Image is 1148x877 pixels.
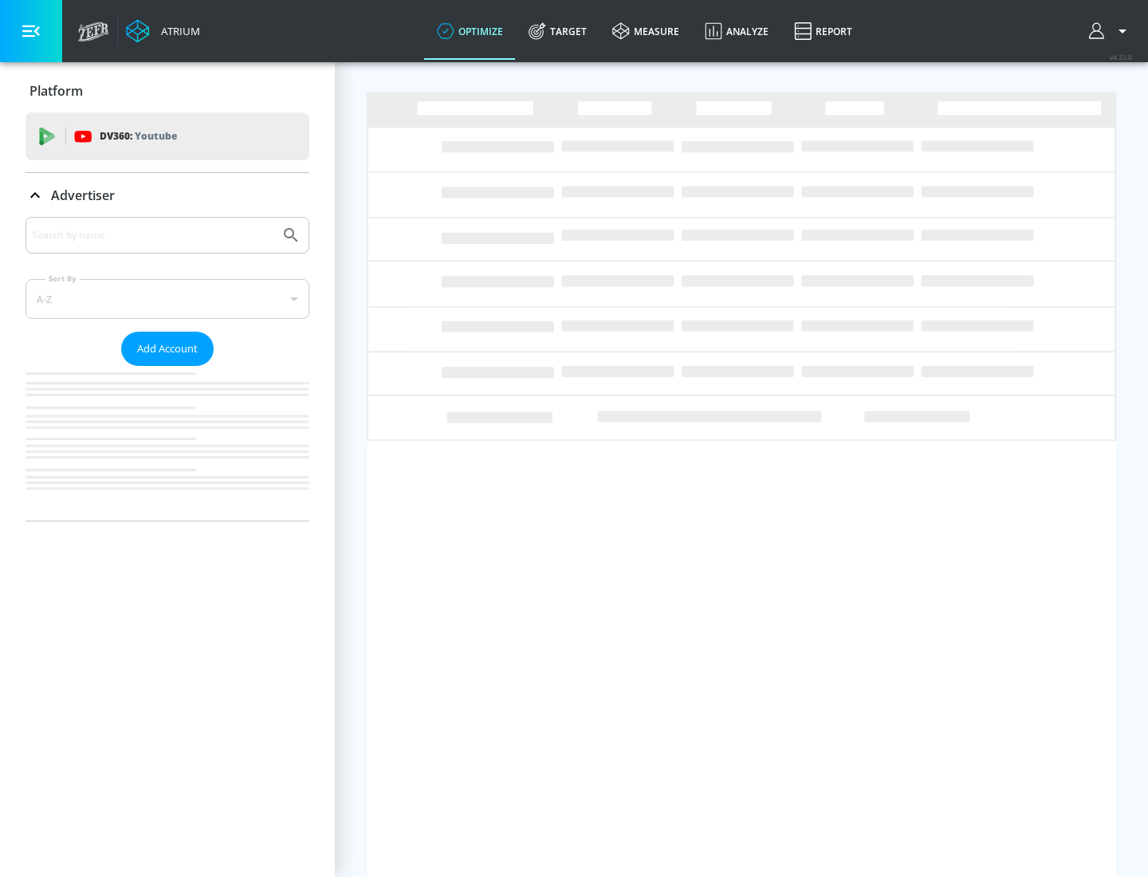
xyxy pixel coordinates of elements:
div: Atrium [155,24,200,38]
a: Target [516,2,600,60]
button: Add Account [121,332,214,366]
div: Platform [26,69,309,113]
div: DV360: Youtube [26,112,309,160]
p: Platform [29,82,83,100]
span: v 4.32.0 [1110,53,1132,61]
nav: list of Advertiser [26,366,309,521]
a: Report [781,2,865,60]
p: Youtube [135,128,177,144]
p: DV360: [100,128,177,145]
div: Advertiser [26,173,309,218]
p: Advertiser [51,187,115,204]
input: Search by name [32,225,273,246]
label: Sort By [45,273,80,284]
a: optimize [424,2,516,60]
a: measure [600,2,692,60]
div: A-Z [26,279,309,319]
span: Add Account [137,340,198,358]
div: Advertiser [26,217,309,521]
a: Analyze [692,2,781,60]
a: Atrium [126,19,200,43]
